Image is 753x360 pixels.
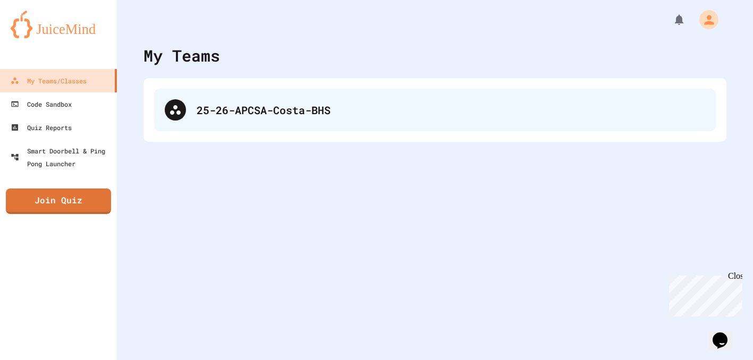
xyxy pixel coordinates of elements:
[6,188,111,214] a: Join Quiz
[653,11,688,29] div: My Notifications
[154,89,716,131] div: 25-26-APCSA-Costa-BHS
[11,121,72,134] div: Quiz Reports
[4,4,73,67] div: Chat with us now!Close
[143,44,220,67] div: My Teams
[11,74,87,87] div: My Teams/Classes
[11,98,72,110] div: Code Sandbox
[708,318,742,349] iframe: chat widget
[688,7,721,32] div: My Account
[197,102,705,118] div: 25-26-APCSA-Costa-BHS
[11,11,106,38] img: logo-orange.svg
[11,144,113,170] div: Smart Doorbell & Ping Pong Launcher
[665,271,742,316] iframe: chat widget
